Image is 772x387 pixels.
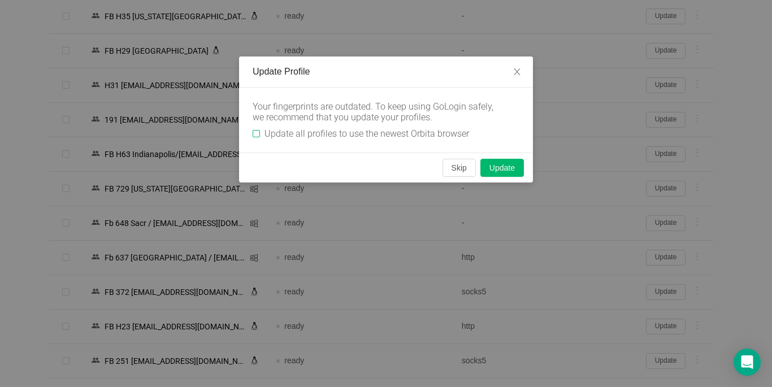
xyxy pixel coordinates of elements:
span: Update all profiles to use the newest Orbita browser [260,128,474,139]
button: Skip [443,159,476,177]
button: Close [501,56,533,88]
div: Update Profile [253,66,519,78]
i: icon: close [513,67,522,76]
button: Update [480,159,524,177]
div: Open Intercom Messenger [734,349,761,376]
div: Your fingerprints are outdated. To keep using GoLogin safely, we recommend that you update your p... [253,101,501,123]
